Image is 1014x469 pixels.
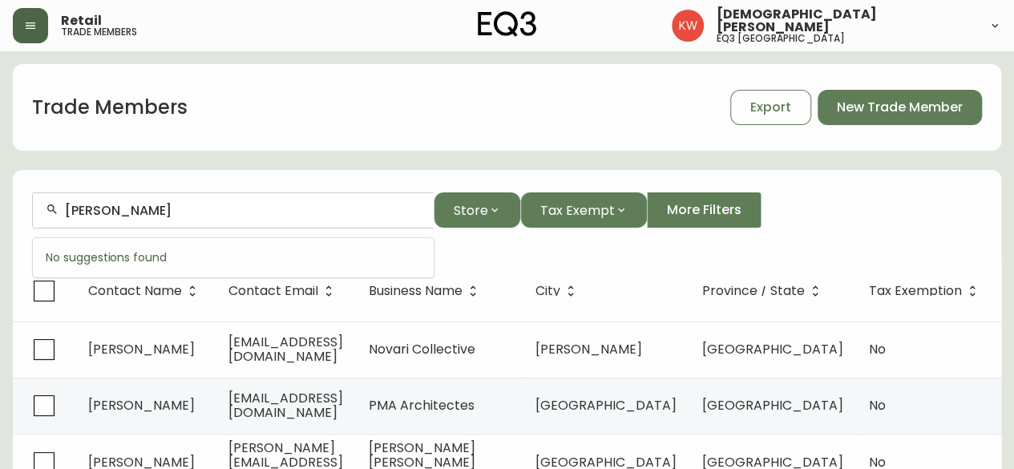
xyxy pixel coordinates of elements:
[869,340,886,358] span: No
[228,333,343,366] span: [EMAIL_ADDRESS][DOMAIN_NAME]
[535,396,677,414] span: [GEOGRAPHIC_DATA]
[869,284,983,298] span: Tax Exemption
[818,90,982,125] button: New Trade Member
[88,284,203,298] span: Contact Name
[228,286,318,296] span: Contact Email
[369,396,475,414] span: PMA Architectes
[369,284,483,298] span: Business Name
[535,284,581,298] span: City
[61,14,102,27] span: Retail
[837,99,963,116] span: New Trade Member
[33,238,434,277] div: No suggestions found
[869,286,962,296] span: Tax Exemption
[535,286,560,296] span: City
[717,8,976,34] span: [DEMOGRAPHIC_DATA][PERSON_NAME]
[478,11,537,37] img: logo
[672,10,704,42] img: f33162b67396b0982c40ce2a87247151
[88,396,195,414] span: [PERSON_NAME]
[702,396,843,414] span: [GEOGRAPHIC_DATA]
[228,389,343,422] span: [EMAIL_ADDRESS][DOMAIN_NAME]
[702,284,826,298] span: Province / State
[88,340,195,358] span: [PERSON_NAME]
[717,34,845,43] h5: eq3 [GEOGRAPHIC_DATA]
[32,94,188,121] h1: Trade Members
[535,340,642,358] span: [PERSON_NAME]
[61,27,137,37] h5: trade members
[454,200,488,220] span: Store
[369,286,463,296] span: Business Name
[750,99,791,116] span: Export
[540,200,615,220] span: Tax Exempt
[65,203,421,218] input: Search
[434,192,520,228] button: Store
[228,284,339,298] span: Contact Email
[369,340,475,358] span: Novari Collective
[869,396,886,414] span: No
[702,286,805,296] span: Province / State
[520,192,647,228] button: Tax Exempt
[88,286,182,296] span: Contact Name
[647,192,762,228] button: More Filters
[702,340,843,358] span: [GEOGRAPHIC_DATA]
[730,90,811,125] button: Export
[667,201,741,219] span: More Filters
